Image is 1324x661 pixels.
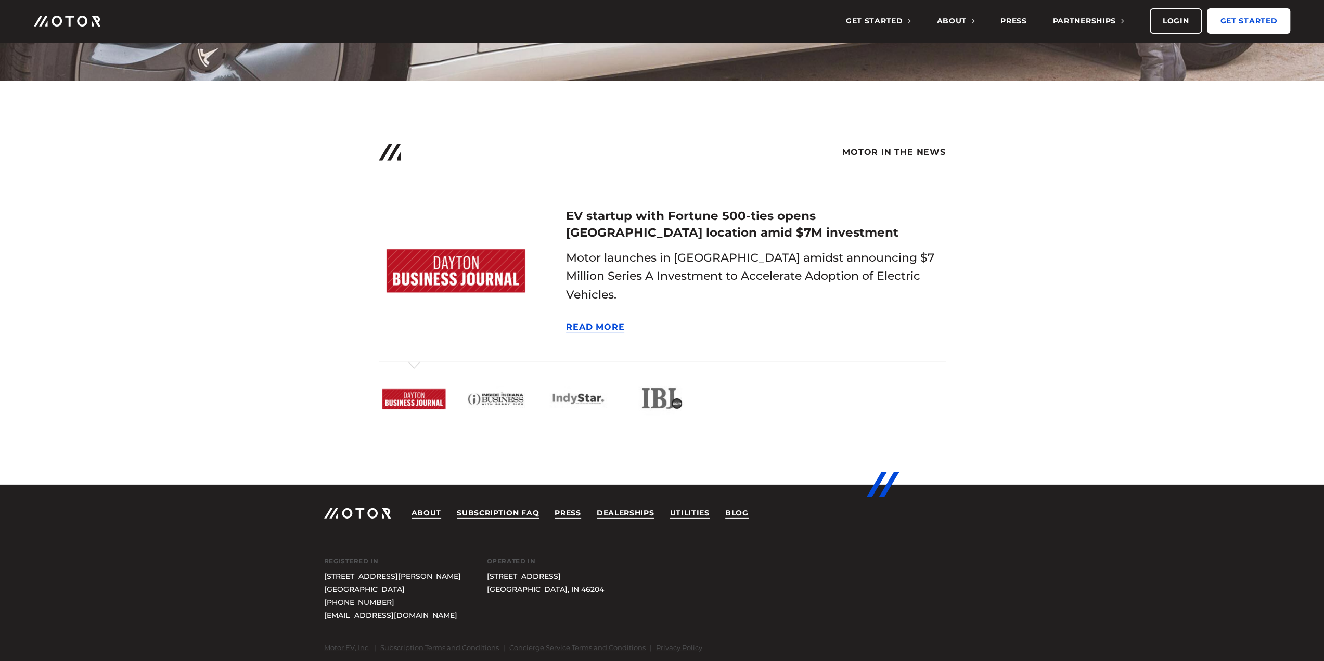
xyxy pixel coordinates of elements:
a: Subscription FAQ [457,508,539,519]
div: Operated In [487,557,630,566]
p: Motor launches in [GEOGRAPHIC_DATA] amidst announcing $7 Million Series A Investment to Accelerat... [566,249,946,304]
a: Press [555,508,581,519]
img: Motor [324,508,391,519]
img: Motor [34,16,100,27]
a: [STREET_ADDRESS][PERSON_NAME][GEOGRAPHIC_DATA] [324,570,461,596]
div: EV startup with Fortune 500-ties opens [GEOGRAPHIC_DATA] location amid $7M investment [566,208,946,241]
div: Registered In [324,557,487,566]
span: | [646,643,656,652]
a: Motor EV, Inc. [324,643,370,652]
a: [EMAIL_ADDRESS][DOMAIN_NAME] [324,609,461,622]
a: Dealerships [597,508,654,519]
a: About [412,508,442,519]
a: Login [1150,8,1202,34]
a: Privacy Policy [656,643,702,652]
div: Motor in the News [379,147,946,158]
a: Concierge Service Terms and Conditions [509,643,646,652]
span: Get Started [846,16,911,25]
a: Blog [725,508,749,519]
a: Utilities [670,508,709,519]
a: [PHONE_NUMBER] [324,596,461,609]
span: About [936,16,974,25]
span: | [370,643,380,652]
span: Partnerships [1052,16,1123,25]
a: Read More [566,322,624,333]
a: [STREET_ADDRESS][GEOGRAPHIC_DATA], IN 46204 [487,570,604,596]
a: Get Started [1207,8,1290,34]
a: Subscription Terms and Conditions [380,643,499,652]
span: | [499,643,509,652]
